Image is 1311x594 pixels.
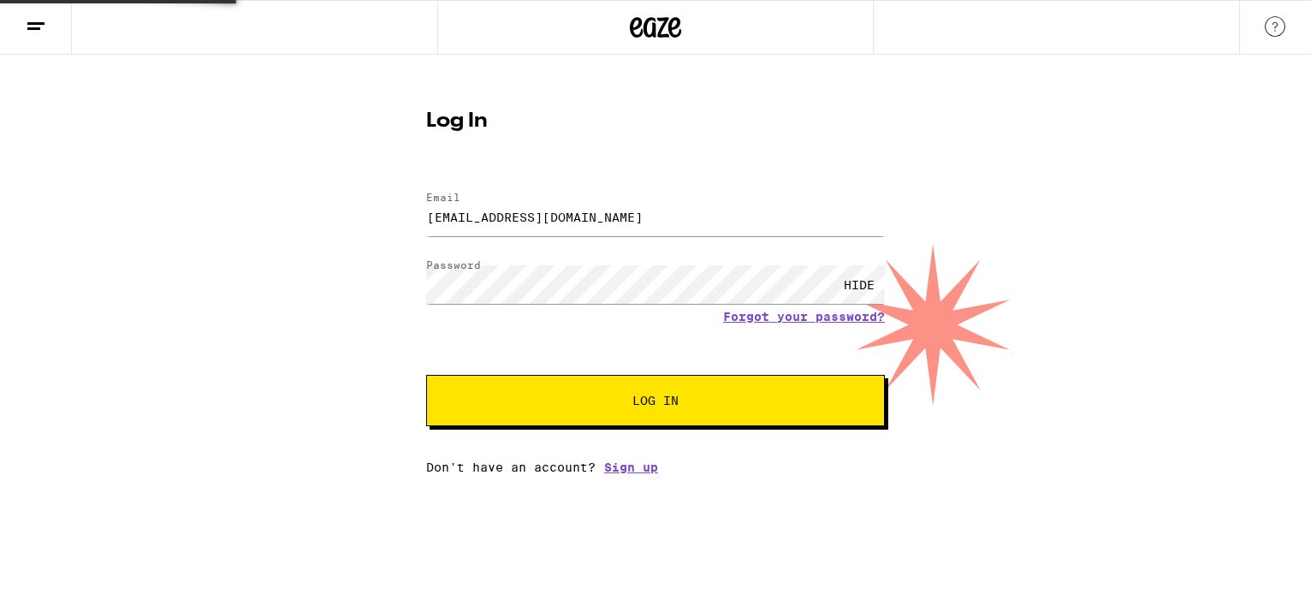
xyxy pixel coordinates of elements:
[632,395,679,407] span: Log In
[426,460,885,474] div: Don't have an account?
[426,259,481,270] label: Password
[10,12,123,26] span: Hi. Need any help?
[723,310,885,324] a: Forgot your password?
[426,111,885,132] h1: Log In
[426,192,460,203] label: Email
[604,460,658,474] a: Sign up
[426,198,885,236] input: Email
[426,375,885,426] button: Log In
[833,265,885,304] div: HIDE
